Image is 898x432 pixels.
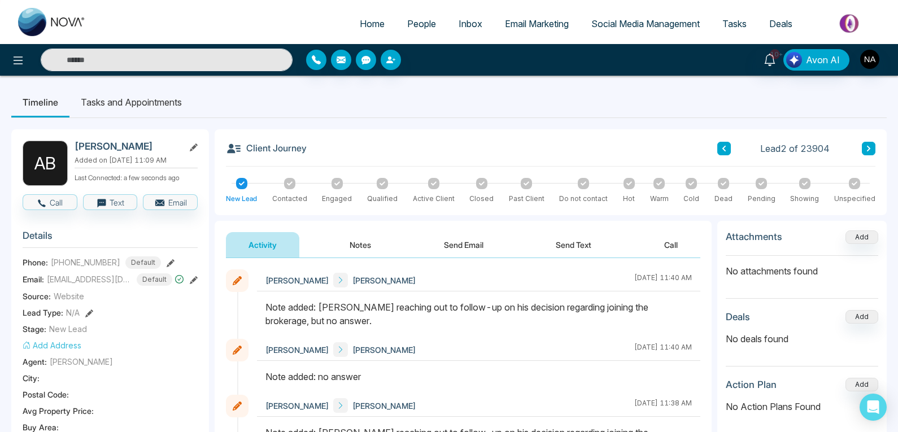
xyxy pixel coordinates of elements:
p: No deals found [726,332,878,346]
div: Cold [683,194,699,204]
button: Send Email [421,232,506,258]
span: [PHONE_NUMBER] [51,256,120,268]
span: Source: [23,290,51,302]
div: Showing [790,194,819,204]
span: Lead 2 of 23904 [760,142,830,155]
li: Tasks and Appointments [69,87,193,117]
img: Market-place.gif [809,11,891,36]
div: Open Intercom Messenger [860,394,887,421]
span: Website [54,290,84,302]
span: Stage: [23,323,46,335]
span: Deals [769,18,792,29]
span: [PERSON_NAME] [352,274,416,286]
span: [PERSON_NAME] [352,344,416,356]
div: Active Client [413,194,455,204]
span: N/A [66,307,80,318]
button: Avon AI [783,49,849,71]
button: Add [845,378,878,391]
span: [PERSON_NAME] [265,400,329,412]
a: People [396,13,447,34]
p: No attachments found [726,256,878,278]
span: 10+ [770,49,780,59]
span: [EMAIL_ADDRESS][DOMAIN_NAME] [47,273,132,285]
a: Inbox [447,13,494,34]
span: Social Media Management [591,18,700,29]
h3: Deals [726,311,750,322]
span: Avon AI [806,53,840,67]
span: Email: [23,273,44,285]
button: Notes [327,232,394,258]
p: No Action Plans Found [726,400,878,413]
a: Deals [758,13,804,34]
div: Past Client [509,194,544,204]
div: Engaged [322,194,352,204]
div: [DATE] 11:40 AM [634,273,692,287]
span: [PERSON_NAME] [50,356,113,368]
a: Tasks [711,13,758,34]
button: Add Address [23,339,81,351]
p: Added on [DATE] 11:09 AM [75,155,198,165]
button: Call [23,194,77,210]
p: Last Connected: a few seconds ago [75,171,198,183]
img: User Avatar [860,50,879,69]
span: Home [360,18,385,29]
span: [PERSON_NAME] [352,400,416,412]
a: Social Media Management [580,13,711,34]
span: Default [125,256,161,269]
span: Inbox [459,18,482,29]
span: [PERSON_NAME] [265,344,329,356]
span: Lead Type: [23,307,63,318]
button: Add [845,230,878,244]
h3: Action Plan [726,379,777,390]
a: Email Marketing [494,13,580,34]
span: New Lead [49,323,87,335]
div: Unspecified [834,194,875,204]
div: Do not contact [559,194,608,204]
h3: Client Journey [226,141,307,156]
div: Closed [469,194,494,204]
div: Warm [650,194,669,204]
a: 10+ [756,49,783,69]
div: Pending [748,194,775,204]
span: Phone: [23,256,48,268]
div: Hot [623,194,635,204]
img: Lead Flow [786,52,802,68]
button: Send Text [533,232,614,258]
span: Email Marketing [505,18,569,29]
span: Default [137,273,172,286]
div: New Lead [226,194,257,204]
button: Call [642,232,700,258]
h3: Attachments [726,231,782,242]
h2: [PERSON_NAME] [75,141,180,152]
button: Add [845,310,878,324]
button: Text [83,194,138,210]
span: [PERSON_NAME] [265,274,329,286]
a: Home [348,13,396,34]
div: [DATE] 11:40 AM [634,342,692,357]
span: Postal Code : [23,389,69,400]
img: Nova CRM Logo [18,8,86,36]
span: People [407,18,436,29]
div: Contacted [272,194,307,204]
span: Add [845,232,878,241]
h3: Details [23,230,198,247]
span: City : [23,372,40,384]
li: Timeline [11,87,69,117]
span: Agent: [23,356,47,368]
div: Dead [714,194,733,204]
span: Avg Property Price : [23,405,94,417]
div: Qualified [367,194,398,204]
button: Email [143,194,198,210]
div: A B [23,141,68,186]
div: [DATE] 11:38 AM [634,398,692,413]
button: Activity [226,232,299,258]
span: Tasks [722,18,747,29]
